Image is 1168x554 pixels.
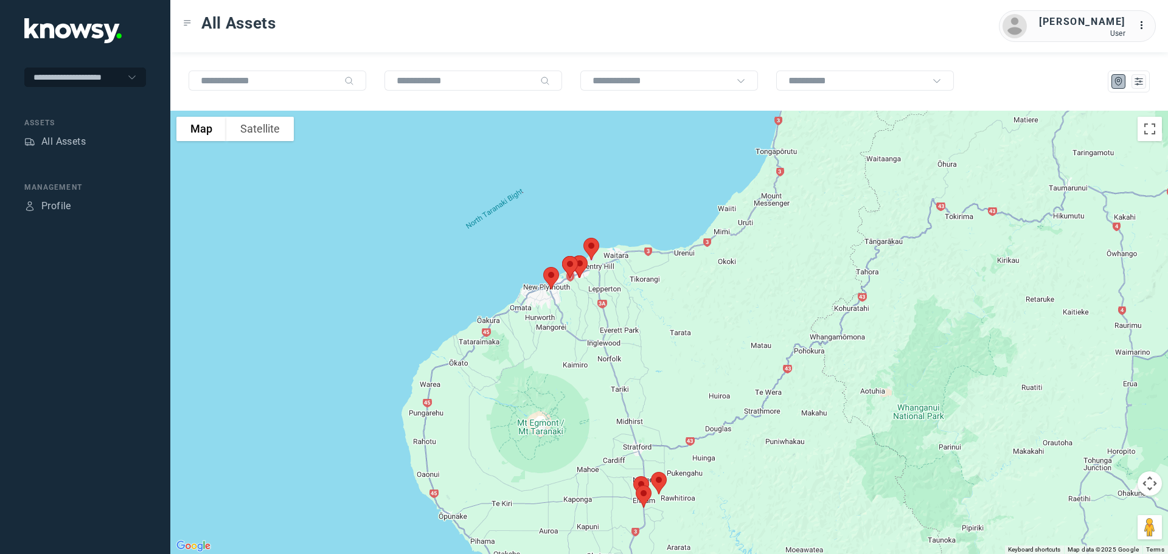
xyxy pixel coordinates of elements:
[24,117,146,128] div: Assets
[1138,117,1162,141] button: Toggle fullscreen view
[176,117,226,141] button: Show street map
[344,76,354,86] div: Search
[201,12,276,34] span: All Assets
[24,199,71,213] a: ProfileProfile
[1039,29,1125,38] div: User
[1138,18,1152,35] div: :
[1138,21,1150,30] tspan: ...
[1138,471,1162,496] button: Map camera controls
[1146,546,1164,553] a: Terms (opens in new tab)
[24,201,35,212] div: Profile
[24,182,146,193] div: Management
[1113,76,1124,87] div: Map
[1039,15,1125,29] div: [PERSON_NAME]
[1138,18,1152,33] div: :
[41,199,71,213] div: Profile
[1008,545,1060,554] button: Keyboard shortcuts
[183,19,192,27] div: Toggle Menu
[226,117,294,141] button: Show satellite imagery
[540,76,550,86] div: Search
[24,136,35,147] div: Assets
[1138,515,1162,539] button: Drag Pegman onto the map to open Street View
[24,18,122,43] img: Application Logo
[1068,546,1139,553] span: Map data ©2025 Google
[173,538,214,554] img: Google
[1133,76,1144,87] div: List
[1003,14,1027,38] img: avatar.png
[173,538,214,554] a: Open this area in Google Maps (opens a new window)
[41,134,86,149] div: All Assets
[24,134,86,149] a: AssetsAll Assets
